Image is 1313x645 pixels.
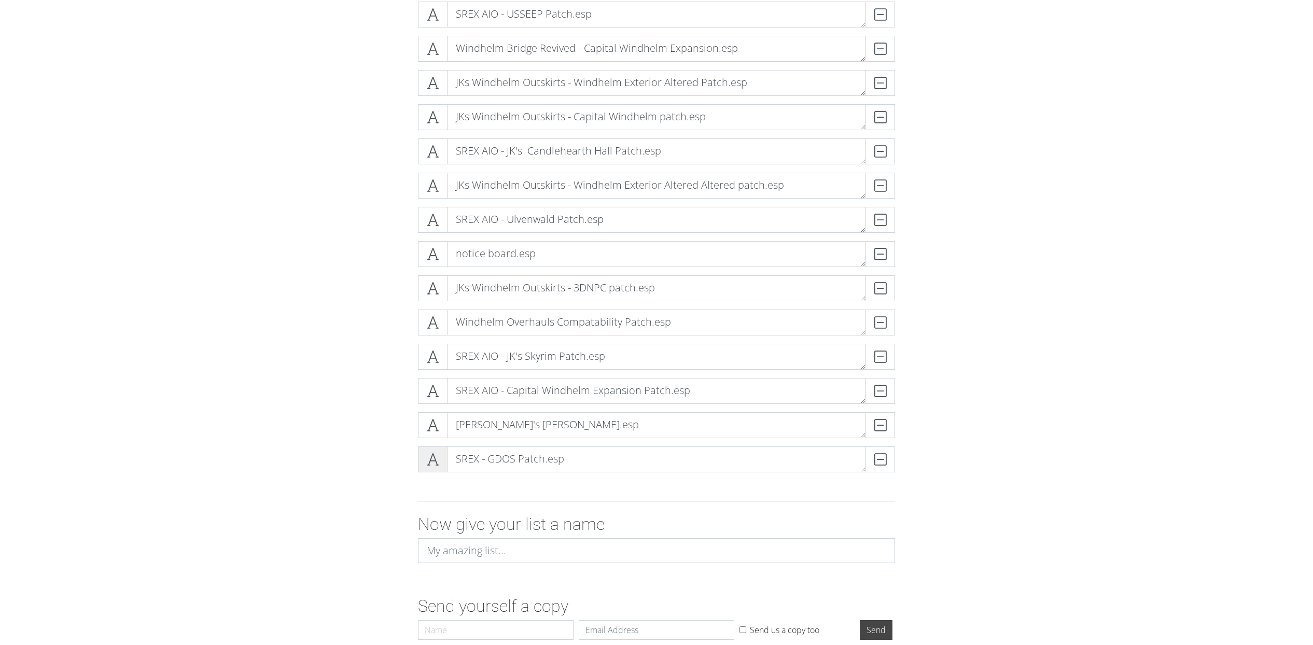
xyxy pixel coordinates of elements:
input: Name [418,620,574,640]
input: Send [860,620,892,640]
input: My amazing list... [418,538,895,563]
h2: Now give your list a name [418,514,895,534]
label: Send us a copy too [750,624,819,636]
h2: Send yourself a copy [418,596,895,616]
input: Email Address [579,620,734,640]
